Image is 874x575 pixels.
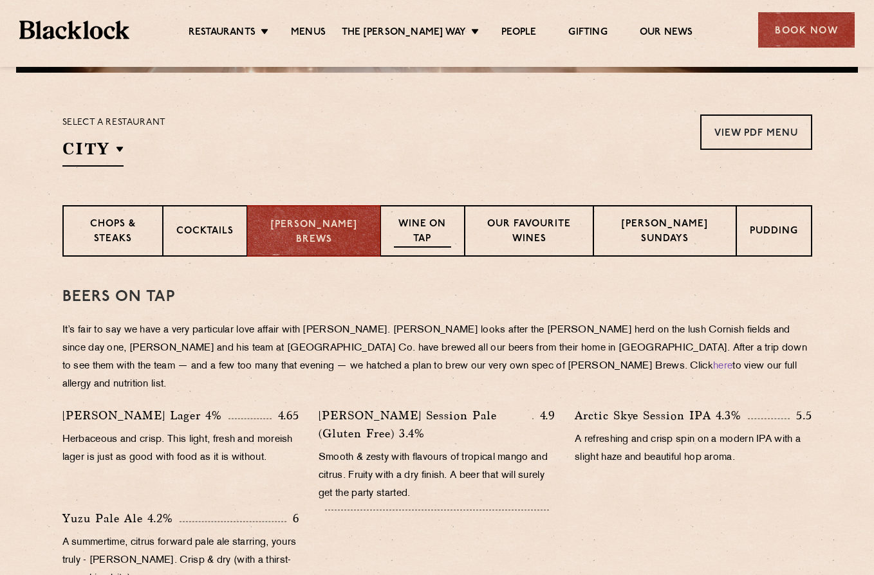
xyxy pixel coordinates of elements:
a: People [501,26,536,41]
a: Our News [640,26,693,41]
p: 4.65 [272,407,299,424]
p: 5.5 [790,407,812,424]
a: here [713,361,732,371]
h2: City [62,138,124,167]
p: Smooth & zesty with flavours of tropical mango and citrus. Fruity with a dry finish. A beer that ... [319,449,555,503]
p: [PERSON_NAME] Lager 4% [62,406,228,424]
img: BL_Textured_Logo-footer-cropped.svg [19,21,129,39]
a: Restaurants [189,26,256,41]
h3: Beers on tap [62,289,812,306]
p: Chops & Steaks [77,217,150,248]
p: Arctic Skye Session IPA 4.3% [575,406,748,424]
a: View PDF Menu [700,114,812,150]
p: Select a restaurant [62,114,166,131]
p: Our favourite wines [478,217,580,248]
p: A refreshing and crisp spin on a modern IPA with a slight haze and beautiful hop aroma. [575,431,812,467]
p: It’s fair to say we have a very particular love affair with [PERSON_NAME]. [PERSON_NAME] looks af... [62,322,812,394]
a: Menus [291,26,326,41]
p: Cocktails [176,224,234,241]
a: The [PERSON_NAME] Way [342,26,466,41]
p: [PERSON_NAME] Session Pale (Gluten Free) 3.4% [319,406,532,443]
p: Yuzu Pale Ale 4.2% [62,509,180,527]
p: Herbaceous and crisp. This light, fresh and moreish lager is just as good with food as it is with... [62,431,299,467]
p: 4.9 [534,407,556,424]
p: Wine on Tap [394,217,451,248]
p: [PERSON_NAME] Sundays [607,217,723,248]
p: 6 [286,510,299,527]
p: [PERSON_NAME] Brews [261,218,366,247]
div: Book Now [758,12,855,48]
p: Pudding [750,224,798,241]
a: Gifting [568,26,607,41]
